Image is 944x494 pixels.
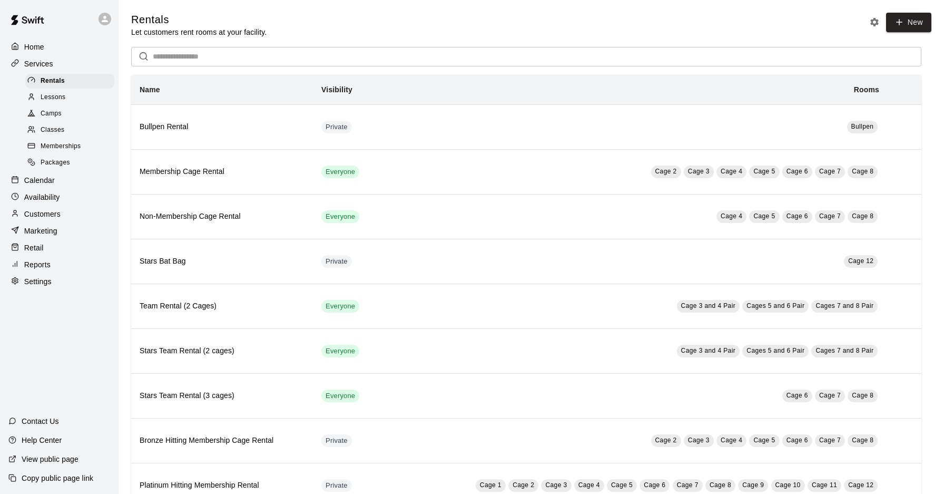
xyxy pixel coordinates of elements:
[753,168,775,175] span: Cage 5
[140,256,304,267] h6: Stars Bat Bag
[25,106,114,121] div: Camps
[24,59,53,69] p: Services
[721,212,742,220] span: Cage 4
[644,481,665,489] span: Cage 6
[25,139,119,155] a: Memberships
[22,473,93,483] p: Copy public page link
[140,390,304,402] h6: Stars Team Rental (3 cages)
[140,166,304,178] h6: Membership Cage Rental
[321,121,352,133] div: This service is hidden, and can only be accessed via a direct link
[25,89,119,105] a: Lessons
[819,437,841,444] span: Cage 7
[8,240,110,256] a: Retail
[8,206,110,222] a: Customers
[851,123,874,130] span: Bullpen
[140,301,304,312] h6: Team Rental (2 Cages)
[578,481,600,489] span: Cage 4
[24,243,44,253] p: Retail
[321,167,359,177] span: Everyone
[545,481,567,489] span: Cage 3
[852,437,873,444] span: Cage 8
[140,121,304,133] h6: Bullpen Rental
[25,139,114,154] div: Memberships
[24,226,57,236] p: Marketing
[321,434,352,447] div: This service is hidden, and can only be accessed via a direct link
[742,481,764,489] span: Cage 9
[848,481,873,489] span: Cage 12
[886,13,931,32] a: New
[321,257,352,267] span: Private
[24,175,55,186] p: Calendar
[25,74,114,89] div: Rentals
[848,257,873,265] span: Cage 12
[8,274,110,289] a: Settings
[321,122,352,132] span: Private
[25,155,119,171] a: Packages
[753,437,775,444] span: Cage 5
[131,27,267,37] p: Let customers rent rooms at your facility.
[24,276,52,287] p: Settings
[22,435,62,445] p: Help Center
[25,90,114,105] div: Lessons
[721,437,742,444] span: Cage 4
[681,347,736,354] span: Cage 3 and 4 Pair
[786,212,808,220] span: Cage 6
[41,158,70,168] span: Packages
[41,141,81,152] span: Memberships
[786,392,808,399] span: Cage 6
[25,123,114,138] div: Classes
[753,212,775,220] span: Cage 5
[688,168,710,175] span: Cage 3
[8,223,110,239] a: Marketing
[786,437,808,444] span: Cage 6
[513,481,534,489] span: Cage 2
[24,42,44,52] p: Home
[852,212,873,220] span: Cage 8
[140,435,304,447] h6: Bronze Hitting Membership Cage Rental
[819,212,841,220] span: Cage 7
[867,14,882,30] button: Rental settings
[681,302,736,309] span: Cage 3 and 4 Pair
[321,85,352,94] b: Visibility
[8,189,110,205] a: Availability
[8,39,110,55] a: Home
[321,166,359,178] div: This service is visible to all of your customers
[321,212,359,222] span: Everyone
[140,85,160,94] b: Name
[22,454,78,464] p: View public page
[854,85,879,94] b: Rooms
[8,172,110,188] div: Calendar
[746,302,804,309] span: Cages 5 and 6 Pair
[41,109,62,119] span: Camps
[775,481,801,489] span: Cage 10
[24,192,60,202] p: Availability
[41,76,65,86] span: Rentals
[677,481,699,489] span: Cage 7
[321,302,359,312] span: Everyone
[25,73,119,89] a: Rentals
[721,168,742,175] span: Cage 4
[321,346,359,356] span: Everyone
[321,255,352,268] div: This service is hidden, and can only be accessed via a direct link
[25,106,119,122] a: Camps
[710,481,731,489] span: Cage 8
[815,302,873,309] span: Cages 7 and 8 Pair
[852,168,873,175] span: Cage 8
[819,392,841,399] span: Cage 7
[321,390,359,402] div: This service is visible to all of your customers
[321,479,352,492] div: This service is hidden, and can only be accessed via a direct link
[140,480,304,491] h6: Platinum Hitting Membership Rental
[8,257,110,273] a: Reports
[321,300,359,313] div: This service is visible to all of your customers
[24,259,51,270] p: Reports
[786,168,808,175] span: Cage 6
[131,13,267,27] h5: Rentals
[746,347,804,354] span: Cages 5 and 6 Pair
[819,168,841,175] span: Cage 7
